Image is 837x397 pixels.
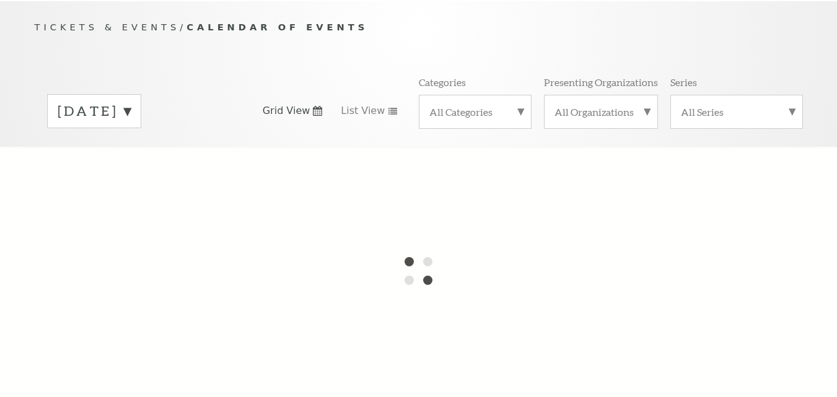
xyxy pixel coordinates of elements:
span: Tickets & Events [35,22,180,32]
label: [DATE] [58,102,131,121]
span: Calendar of Events [186,22,368,32]
label: All Organizations [554,105,647,118]
p: Series [670,76,697,89]
p: / [35,20,803,35]
p: Presenting Organizations [544,76,658,89]
label: All Categories [429,105,521,118]
p: Categories [419,76,466,89]
span: List View [341,104,385,118]
span: Grid View [263,104,310,118]
label: All Series [681,105,792,118]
